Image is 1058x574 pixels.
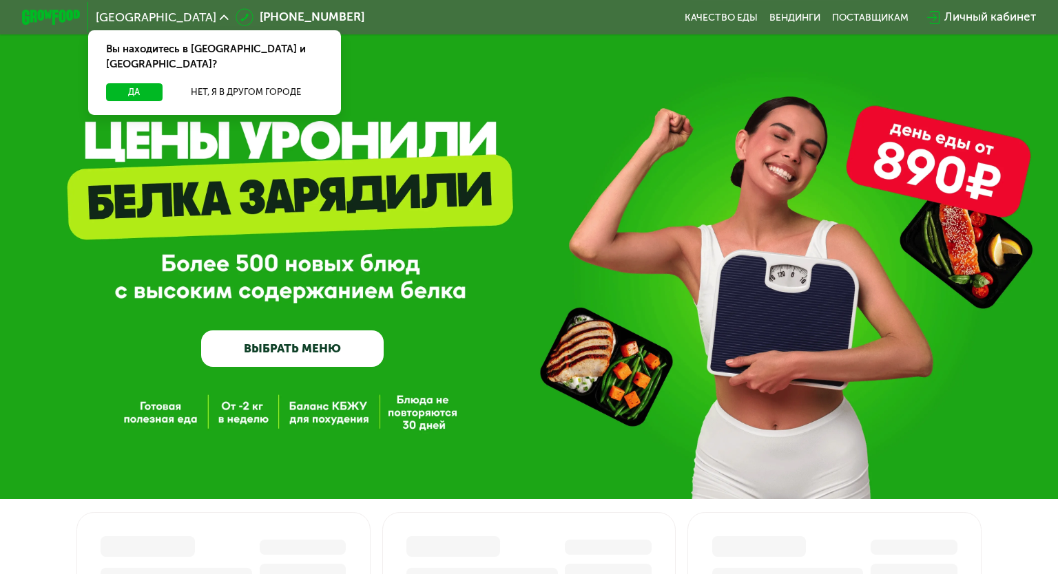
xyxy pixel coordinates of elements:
[685,12,758,23] a: Качество еды
[236,8,364,26] a: [PHONE_NUMBER]
[769,12,820,23] a: Вендинги
[168,83,323,101] button: Нет, я в другом городе
[832,12,909,23] div: поставщикам
[106,83,163,101] button: Да
[88,30,341,83] div: Вы находитесь в [GEOGRAPHIC_DATA] и [GEOGRAPHIC_DATA]?
[944,8,1036,26] div: Личный кабинет
[201,330,384,367] a: ВЫБРАТЬ МЕНЮ
[96,12,216,23] span: [GEOGRAPHIC_DATA]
